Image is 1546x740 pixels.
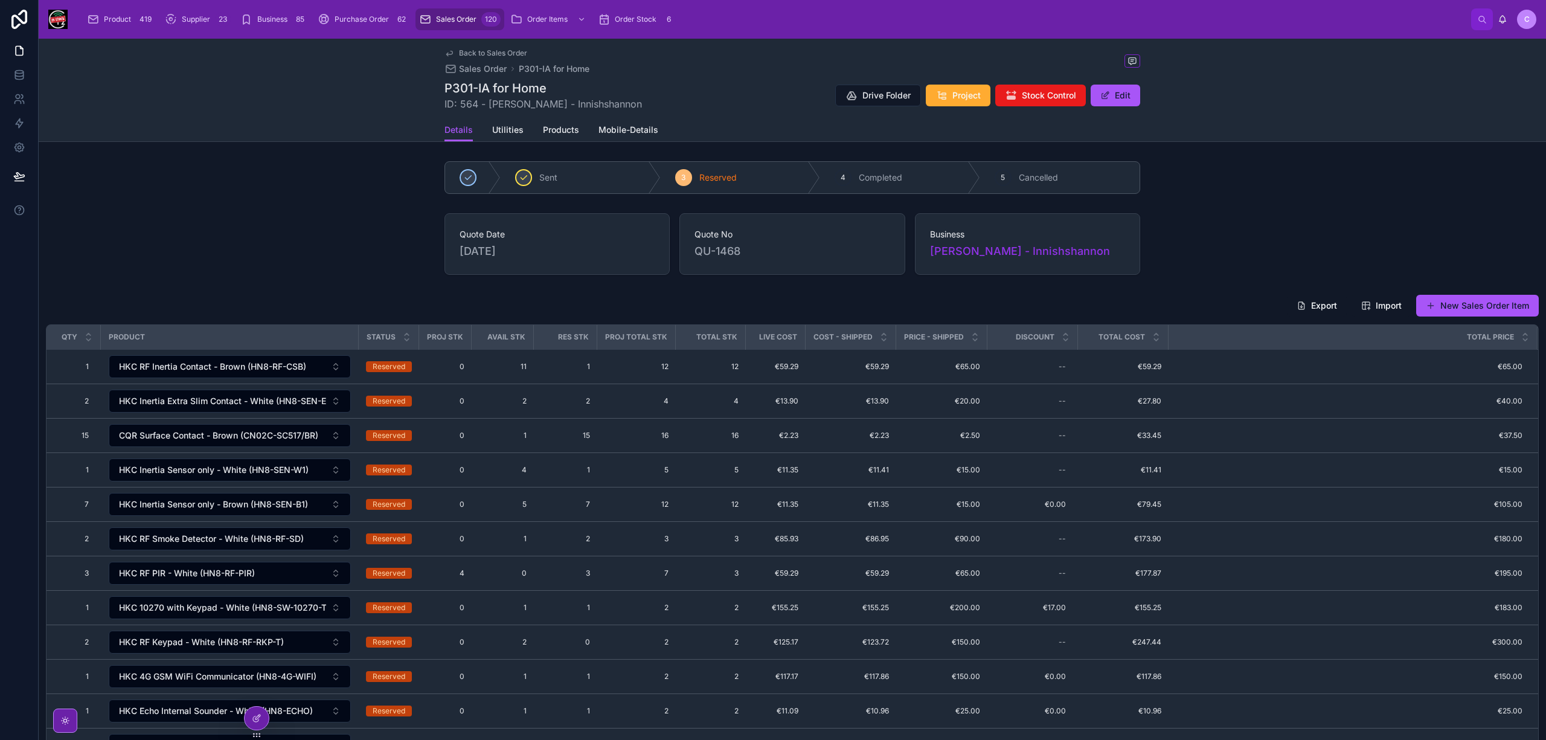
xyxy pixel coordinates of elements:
button: Select Button [109,493,351,516]
span: Completed [859,172,902,184]
a: 4 [426,568,464,578]
span: €40.00 [1169,396,1523,406]
div: Reserved [373,430,405,441]
span: 0 [426,465,464,475]
a: Mobile-Details [598,119,658,143]
a: Select Button [108,561,351,585]
a: €79.45 [1085,500,1161,509]
a: -- [995,632,1071,652]
span: €2.50 [903,431,980,440]
div: Reserved [373,396,405,407]
a: Utilities [492,119,524,143]
a: 12 [683,500,739,509]
span: €155.25 [1085,603,1161,613]
a: 0 [426,396,464,406]
a: 2 [683,603,739,613]
a: Reserved [366,430,412,441]
a: 1 [479,431,527,440]
a: -- [995,564,1071,583]
span: 1 [66,362,89,372]
span: HKC Inertia Sensor only - White (HN8-SEN-W1) [119,464,309,476]
a: €20.00 [903,396,980,406]
a: 2 [61,391,94,411]
span: HKC RF Smoke Detector - White (HN8-RF-SD) [119,533,304,545]
span: 0 [479,568,527,578]
a: €33.45 [1085,431,1161,440]
button: Select Button [109,527,351,550]
a: 12 [605,500,669,509]
a: €105.00 [1169,500,1523,509]
a: 1 [541,603,590,613]
a: 2 [605,603,669,613]
a: 2 [61,529,94,549]
a: 3 [541,568,590,578]
a: Reserved [366,465,412,475]
span: Sales Order [436,14,476,24]
div: -- [1059,568,1066,578]
a: 0 [426,431,464,440]
span: €2.23 [753,431,798,440]
span: Mobile-Details [598,124,658,136]
a: Sales Order120 [415,8,504,30]
a: Reserved [366,499,412,510]
button: Drive Folder [835,85,921,106]
a: €177.87 [1085,568,1161,578]
span: €173.90 [1085,534,1161,544]
a: €59.29 [1085,362,1161,372]
a: Select Button [108,527,351,551]
a: 2 [541,396,590,406]
span: P301-IA for Home [519,63,589,75]
a: €15.00 [903,500,980,509]
a: Reserved [366,637,412,648]
span: 7 [605,568,669,578]
a: 11 [479,362,527,372]
span: Details [444,124,473,136]
a: 12 [605,362,669,372]
a: 3 [61,564,94,583]
span: €183.00 [1169,603,1523,613]
a: Sales Order [444,63,507,75]
span: 3 [683,534,739,544]
a: €11.41 [1085,465,1161,475]
a: €65.00 [903,362,980,372]
span: 0 [426,534,464,544]
a: €65.00 [1169,362,1523,372]
a: €37.50 [1169,431,1523,440]
span: 15 [541,431,590,440]
button: Select Button [109,355,351,378]
span: Order Stock [615,14,656,24]
a: 3 [605,534,669,544]
span: 7 [66,500,89,509]
span: €11.35 [753,465,798,475]
span: €195.00 [1169,568,1523,578]
span: 7 [541,500,590,509]
a: €180.00 [1169,534,1523,544]
span: €90.00 [903,534,980,544]
a: 1 [479,534,527,544]
a: 0 [426,637,464,647]
span: HKC Inertia Extra Slim Contact - White (HN8-SEN-ESWR) [119,395,326,407]
span: Purchase Order [335,14,389,24]
span: 2 [66,637,89,647]
a: 4 [605,396,669,406]
a: Details [444,119,473,142]
a: €11.35 [813,500,889,509]
span: €0.00 [999,500,1066,509]
a: €15.00 [903,465,980,475]
span: €155.25 [813,603,889,613]
span: €2.23 [813,431,889,440]
a: €15.00 [1169,465,1523,475]
button: New Sales Order Item [1416,295,1539,317]
a: €0.00 [995,495,1071,514]
a: Select Button [108,458,351,482]
a: 0 [426,603,464,613]
a: 15 [61,426,94,445]
span: 2 [479,396,527,406]
a: Select Button [108,355,351,379]
span: 3 [66,568,89,578]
